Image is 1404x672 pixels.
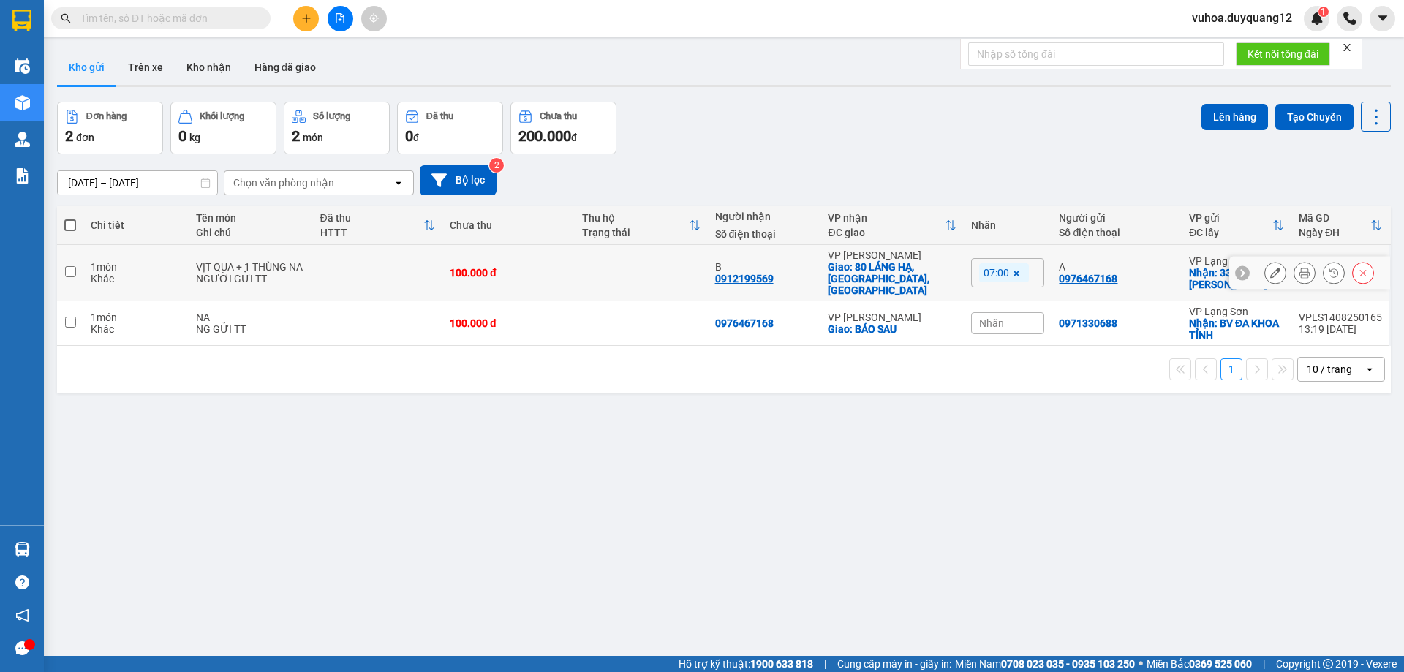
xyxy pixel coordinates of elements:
[1189,317,1284,341] div: Nhận: BV ĐA KHOA TỈNH
[15,575,29,589] span: question-circle
[1275,104,1354,130] button: Tạo Chuyến
[820,206,964,245] th: Toggle SortBy
[15,641,29,655] span: message
[284,102,390,154] button: Số lượng2món
[1059,273,1117,284] div: 0976467168
[200,111,244,121] div: Khối lượng
[1001,658,1135,670] strong: 0708 023 035 - 0935 103 250
[984,266,1009,279] span: 07:00
[1189,306,1284,317] div: VP Lạng Sơn
[405,127,413,145] span: 0
[1263,656,1265,672] span: |
[1321,7,1326,17] span: 1
[828,323,956,335] div: Giao: BÁO SAU
[170,102,276,154] button: Khối lượng0kg
[715,228,814,240] div: Số điện thoại
[1182,206,1291,245] th: Toggle SortBy
[715,261,814,273] div: B
[369,13,379,23] span: aim
[15,132,30,147] img: warehouse-icon
[91,323,181,335] div: Khác
[292,127,300,145] span: 2
[15,58,30,74] img: warehouse-icon
[575,206,707,245] th: Toggle SortBy
[335,13,345,23] span: file-add
[979,317,1004,329] span: Nhãn
[510,102,616,154] button: Chưa thu200.000đ
[955,656,1135,672] span: Miền Nam
[196,323,306,335] div: NG GỬI TT
[320,212,423,224] div: Đã thu
[313,206,442,245] th: Toggle SortBy
[489,158,504,173] sup: 2
[15,542,30,557] img: warehouse-icon
[15,95,30,110] img: warehouse-icon
[824,656,826,672] span: |
[518,127,571,145] span: 200.000
[301,13,312,23] span: plus
[1059,227,1174,238] div: Số điện thoại
[15,168,30,184] img: solution-icon
[1236,42,1330,66] button: Kết nối tổng đài
[196,261,306,273] div: VỊT QUA + 1 THÙNG NA
[971,219,1044,231] div: Nhãn
[1291,206,1389,245] th: Toggle SortBy
[1299,227,1370,238] div: Ngày ĐH
[1201,104,1268,130] button: Lên hàng
[828,227,945,238] div: ĐC giao
[828,249,956,261] div: VP [PERSON_NAME]
[1147,656,1252,672] span: Miền Bắc
[1139,661,1143,667] span: ⚪️
[293,6,319,31] button: plus
[80,10,253,26] input: Tìm tên, số ĐT hoặc mã đơn
[196,212,306,224] div: Tên món
[715,317,774,329] div: 0976467168
[397,102,503,154] button: Đã thu0đ
[65,127,73,145] span: 2
[116,50,175,85] button: Trên xe
[450,267,567,279] div: 100.000 đ
[837,656,951,672] span: Cung cấp máy in - giấy in:
[57,50,116,85] button: Kho gửi
[189,132,200,143] span: kg
[1299,212,1370,224] div: Mã GD
[1189,658,1252,670] strong: 0369 525 060
[450,317,567,329] div: 100.000 đ
[420,165,497,195] button: Bộ lọc
[76,132,94,143] span: đơn
[1059,212,1174,224] div: Người gửi
[361,6,387,31] button: aim
[715,211,814,222] div: Người nhận
[313,111,350,121] div: Số lượng
[91,261,181,273] div: 1 món
[58,171,217,195] input: Select a date range.
[582,212,688,224] div: Thu hộ
[196,312,306,323] div: NA
[196,273,306,284] div: NGƯỜI GỬI TT
[393,177,404,189] svg: open
[175,50,243,85] button: Kho nhận
[1323,659,1333,669] span: copyright
[178,127,186,145] span: 0
[1343,12,1356,25] img: phone-icon
[828,212,945,224] div: VP nhận
[582,227,688,238] div: Trạng thái
[1310,12,1324,25] img: icon-new-feature
[968,42,1224,66] input: Nhập số tổng đài
[426,111,453,121] div: Đã thu
[1189,255,1284,267] div: VP Lạng Sơn
[243,50,328,85] button: Hàng đã giao
[679,656,813,672] span: Hỗ trợ kỹ thuật:
[1299,323,1382,335] div: 13:19 [DATE]
[1318,7,1329,17] sup: 1
[1376,12,1389,25] span: caret-down
[1220,358,1242,380] button: 1
[828,312,956,323] div: VP [PERSON_NAME]
[1189,267,1284,290] div: Nhận: 33 LƯƠNG VĂN CHI
[450,219,567,231] div: Chưa thu
[750,658,813,670] strong: 1900 633 818
[1248,46,1318,62] span: Kết nối tổng đài
[61,13,71,23] span: search
[1059,261,1174,273] div: A
[1264,262,1286,284] div: Sửa đơn hàng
